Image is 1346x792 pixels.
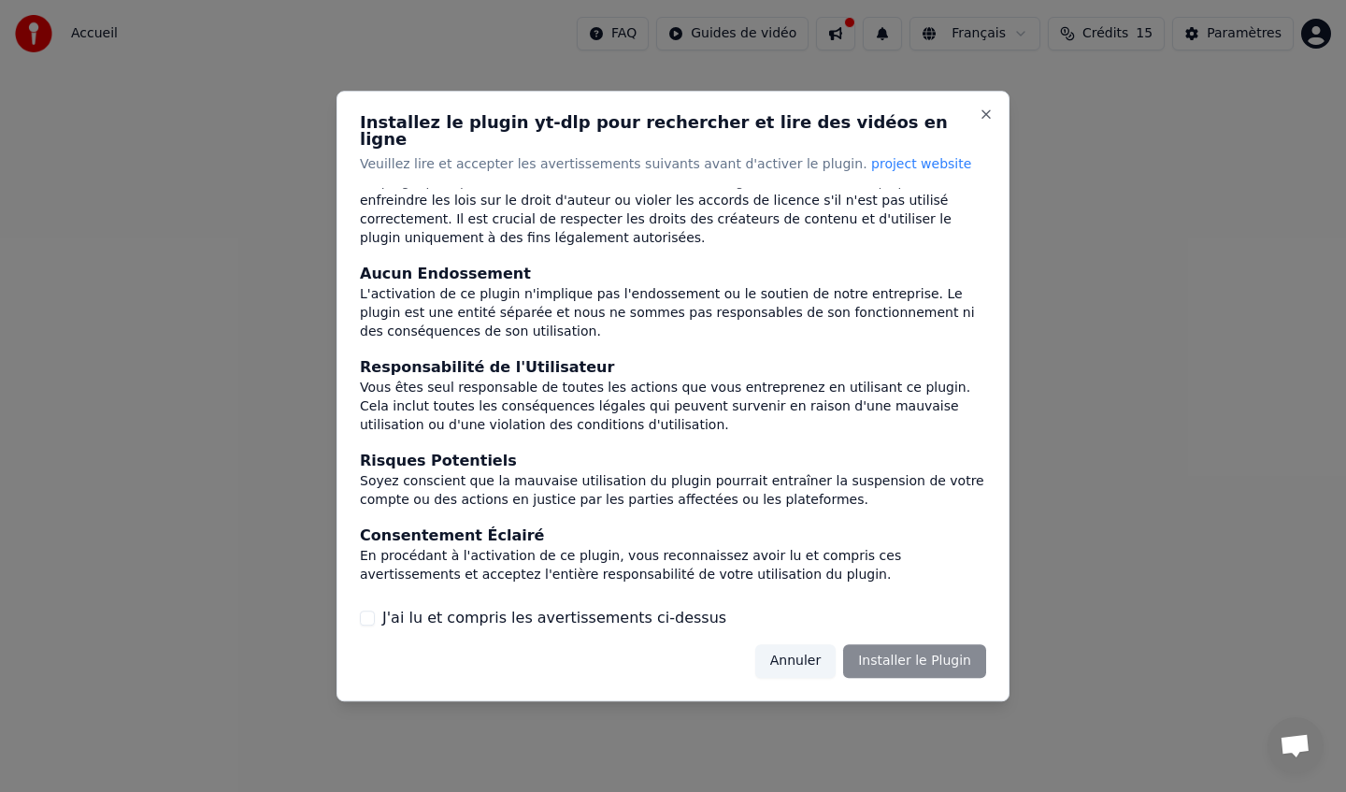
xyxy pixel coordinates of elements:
button: Annuler [755,644,836,678]
div: Vous êtes seul responsable de toutes les actions que vous entreprenez en utilisant ce plugin. Cel... [360,380,986,436]
div: Responsabilité de l'Utilisateur [360,357,986,380]
label: J'ai lu et compris les avertissements ci-dessus [382,607,726,629]
div: En procédant à l'activation de ce plugin, vous reconnaissez avoir lu et compris ces avertissement... [360,548,986,585]
div: Ce plugin peut permettre des actions (comme le téléchargement de contenu) qui pourraient enfreind... [360,174,986,249]
span: project website [871,156,971,171]
p: Veuillez lire et accepter les avertissements suivants avant d'activer le plugin. [360,155,986,174]
h2: Installez le plugin yt-dlp pour rechercher et lire des vidéos en ligne [360,114,986,148]
div: Soyez conscient que la mauvaise utilisation du plugin pourrait entraîner la suspension de votre c... [360,473,986,511]
div: Consentement Éclairé [360,526,986,548]
div: Risques Potentiels [360,451,986,473]
div: Aucun Endossement [360,264,986,286]
div: L'activation de ce plugin n'implique pas l'endossement ou le soutien de notre entreprise. Le plug... [360,286,986,342]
